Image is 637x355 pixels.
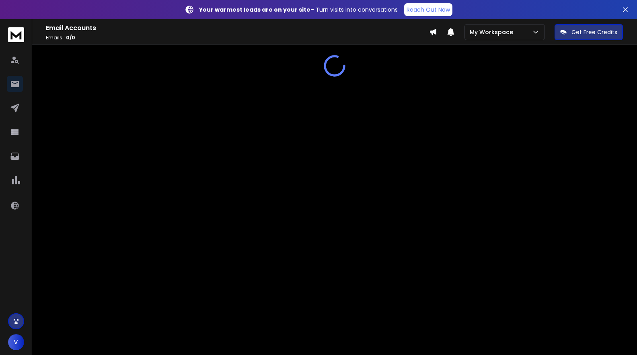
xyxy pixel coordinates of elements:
img: logo [8,27,24,42]
p: My Workspace [470,28,516,36]
button: Get Free Credits [555,24,623,40]
strong: Your warmest leads are on your site [199,6,310,14]
button: V [8,334,24,350]
p: Get Free Credits [571,28,617,36]
span: 0 / 0 [66,34,75,41]
h1: Email Accounts [46,23,429,33]
p: – Turn visits into conversations [199,6,398,14]
a: Reach Out Now [404,3,452,16]
p: Reach Out Now [407,6,450,14]
p: Emails : [46,35,429,41]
